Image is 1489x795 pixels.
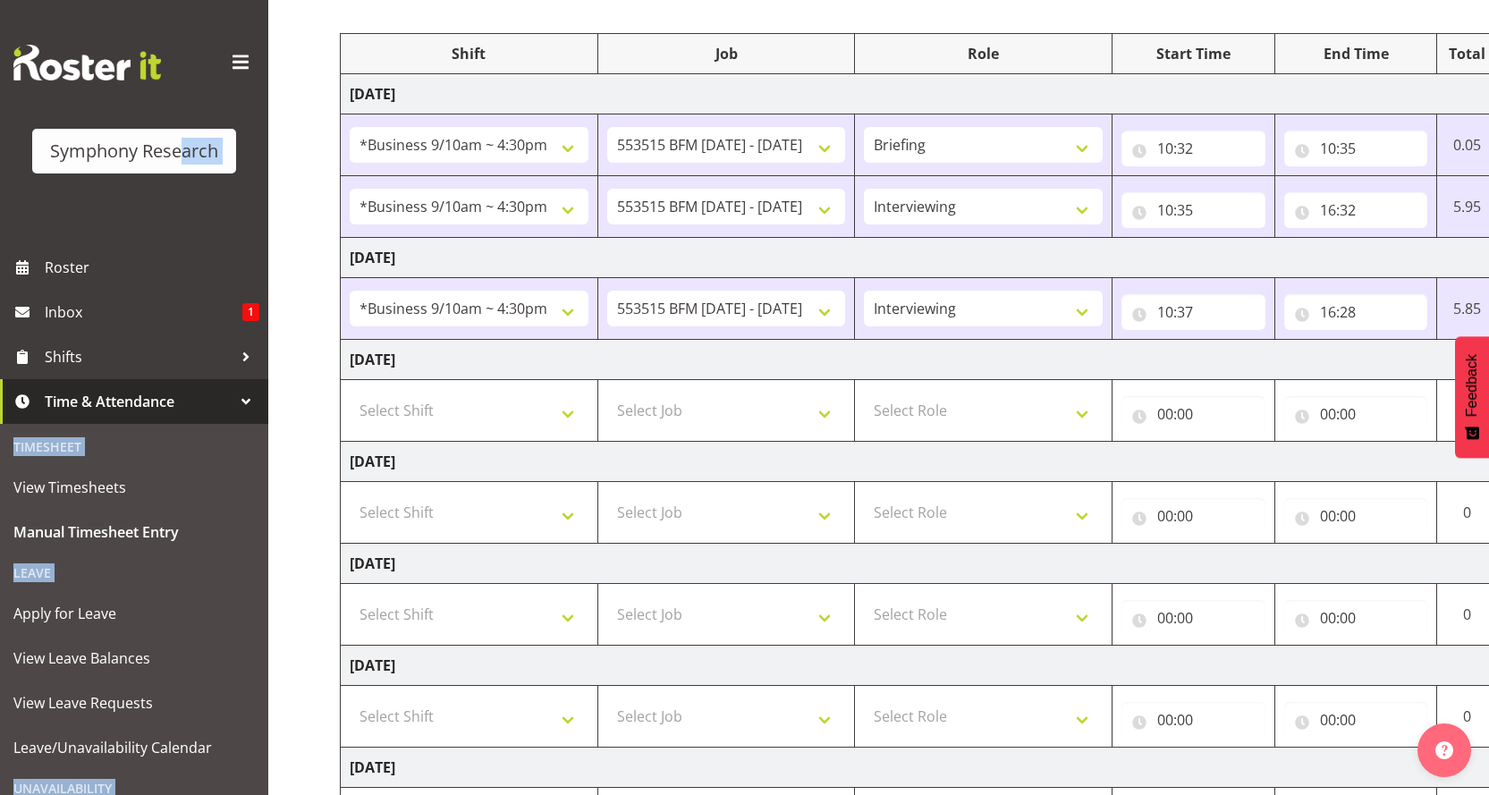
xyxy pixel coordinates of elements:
[1284,702,1428,738] input: Click to select...
[1284,43,1428,64] div: End Time
[4,510,264,554] a: Manual Timesheet Entry
[1284,192,1428,228] input: Click to select...
[13,689,255,716] span: View Leave Requests
[13,600,255,627] span: Apply for Leave
[242,303,259,321] span: 1
[1121,131,1265,166] input: Click to select...
[50,138,218,165] div: Symphony Research
[45,299,242,326] span: Inbox
[45,254,259,281] span: Roster
[4,428,264,465] div: Timesheet
[864,43,1103,64] div: Role
[1121,43,1265,64] div: Start Time
[1121,192,1265,228] input: Click to select...
[4,681,264,725] a: View Leave Requests
[1464,354,1480,417] span: Feedback
[1446,43,1487,64] div: Total
[45,388,233,415] span: Time & Attendance
[4,725,264,770] a: Leave/Unavailability Calendar
[13,645,255,672] span: View Leave Balances
[4,554,264,591] div: Leave
[13,45,161,80] img: Rosterit website logo
[13,734,255,761] span: Leave/Unavailability Calendar
[1121,294,1265,330] input: Click to select...
[607,43,846,64] div: Job
[1284,396,1428,432] input: Click to select...
[4,591,264,636] a: Apply for Leave
[13,519,255,546] span: Manual Timesheet Entry
[1284,600,1428,636] input: Click to select...
[45,343,233,370] span: Shifts
[1121,498,1265,534] input: Click to select...
[1435,741,1453,759] img: help-xxl-2.png
[1121,600,1265,636] input: Click to select...
[1121,396,1265,432] input: Click to select...
[1284,294,1428,330] input: Click to select...
[13,474,255,501] span: View Timesheets
[1455,336,1489,458] button: Feedback - Show survey
[4,465,264,510] a: View Timesheets
[1284,498,1428,534] input: Click to select...
[1284,131,1428,166] input: Click to select...
[1121,702,1265,738] input: Click to select...
[350,43,588,64] div: Shift
[4,636,264,681] a: View Leave Balances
